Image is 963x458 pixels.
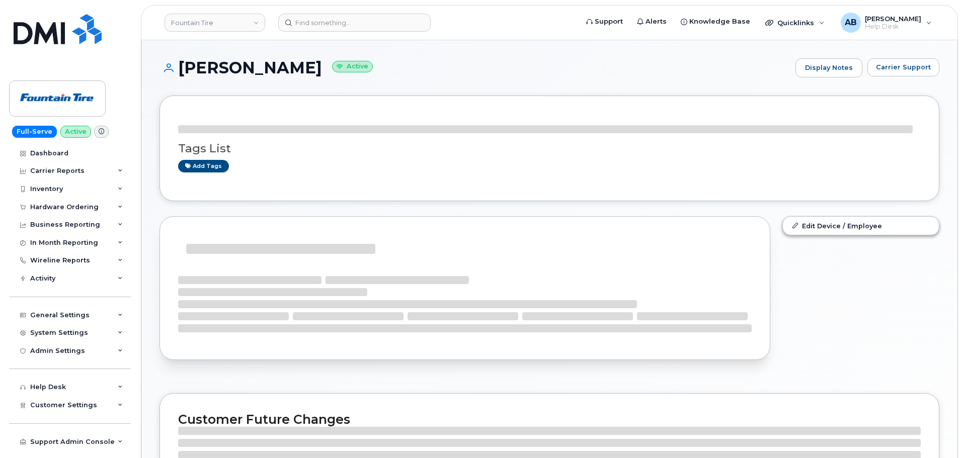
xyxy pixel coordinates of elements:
a: Edit Device / Employee [783,217,939,235]
a: Display Notes [795,58,862,77]
small: Active [332,61,373,72]
a: Add tags [178,160,229,172]
span: Carrier Support [876,62,931,72]
h1: [PERSON_NAME] [159,59,790,76]
h2: Customer Future Changes [178,412,921,427]
button: Carrier Support [867,58,939,76]
h3: Tags List [178,142,921,155]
